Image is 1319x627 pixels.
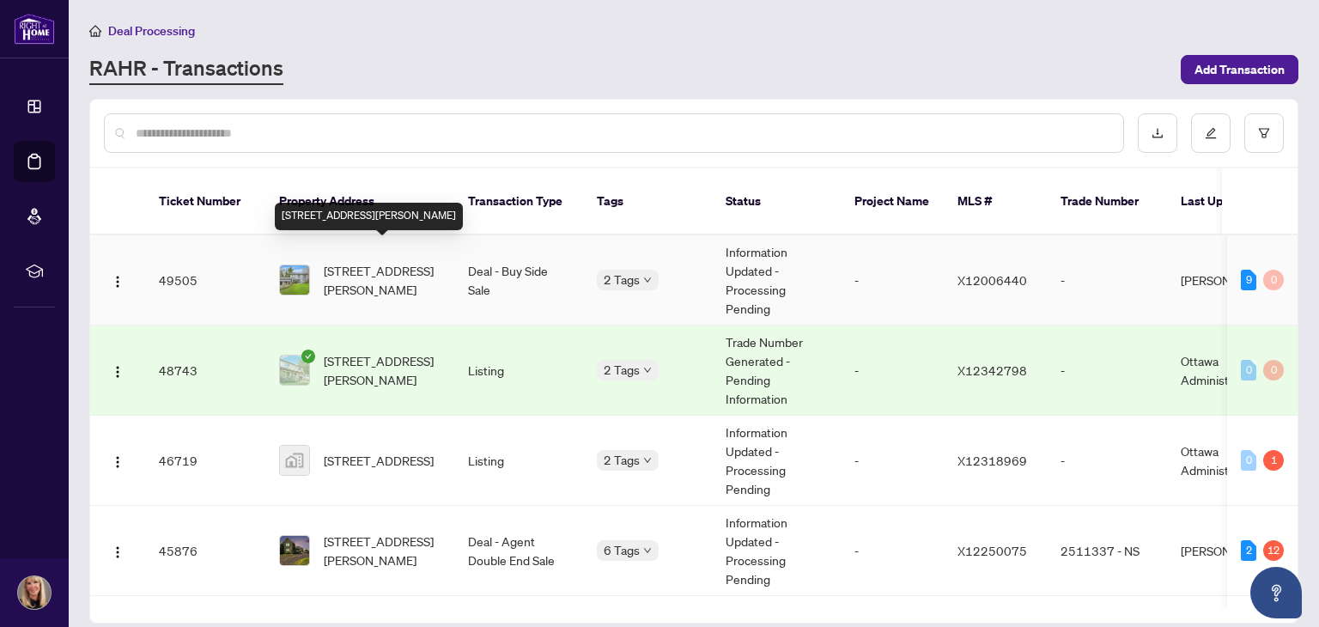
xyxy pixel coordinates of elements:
span: down [643,276,652,284]
div: 2 [1241,540,1256,561]
span: Add Transaction [1194,56,1285,83]
span: filter [1258,127,1270,139]
th: Status [712,168,841,235]
span: 2 Tags [604,360,640,380]
div: [STREET_ADDRESS][PERSON_NAME] [275,203,463,230]
span: check-circle [301,350,315,363]
th: Tags [583,168,712,235]
span: 2 Tags [604,450,640,470]
a: RAHR - Transactions [89,54,283,85]
td: 49505 [145,235,265,326]
td: Information Updated - Processing Pending [712,506,841,596]
th: Project Name [841,168,944,235]
img: thumbnail-img [280,356,309,385]
td: Ottawa Administrator [1167,416,1296,506]
span: 6 Tags [604,540,640,560]
td: - [841,506,944,596]
th: MLS # [944,168,1047,235]
span: [STREET_ADDRESS] [324,451,434,470]
span: X12342798 [957,362,1027,378]
button: Logo [104,537,131,564]
div: 9 [1241,270,1256,290]
button: Logo [104,266,131,294]
span: 2 Tags [604,270,640,289]
div: 0 [1241,450,1256,471]
span: download [1152,127,1164,139]
span: X12250075 [957,543,1027,558]
td: - [1047,235,1167,326]
button: Logo [104,356,131,384]
img: thumbnail-img [280,265,309,295]
td: [PERSON_NAME] [1167,235,1296,326]
td: Listing [454,416,583,506]
img: Profile Icon [18,576,51,609]
td: Ottawa Administrator [1167,326,1296,416]
div: 12 [1263,540,1284,561]
span: [STREET_ADDRESS][PERSON_NAME] [324,532,441,569]
th: Transaction Type [454,168,583,235]
img: thumbnail-img [280,446,309,475]
span: Deal Processing [108,23,195,39]
td: Information Updated - Processing Pending [712,416,841,506]
span: down [643,546,652,555]
td: Information Updated - Processing Pending [712,235,841,326]
div: 0 [1263,270,1284,290]
td: Trade Number Generated - Pending Information [712,326,841,416]
td: Deal - Agent Double End Sale [454,506,583,596]
th: Property Address [265,168,454,235]
img: Logo [111,455,125,469]
span: edit [1205,127,1217,139]
span: [STREET_ADDRESS][PERSON_NAME] [324,351,441,389]
div: 0 [1241,360,1256,380]
td: 46719 [145,416,265,506]
td: - [841,416,944,506]
button: Logo [104,447,131,474]
td: 45876 [145,506,265,596]
td: Listing [454,326,583,416]
th: Trade Number [1047,168,1167,235]
th: Ticket Number [145,168,265,235]
th: Last Updated By [1167,168,1296,235]
img: Logo [111,365,125,379]
span: down [643,456,652,465]
span: home [89,25,101,37]
td: - [841,235,944,326]
td: - [1047,416,1167,506]
span: down [643,366,652,374]
td: Deal - Buy Side Sale [454,235,583,326]
span: X12318969 [957,453,1027,468]
span: X12006440 [957,272,1027,288]
button: edit [1191,113,1231,153]
td: - [1047,326,1167,416]
img: Logo [111,545,125,559]
img: Logo [111,275,125,289]
button: Open asap [1250,567,1302,618]
td: 48743 [145,326,265,416]
button: download [1138,113,1177,153]
div: 1 [1263,450,1284,471]
td: [PERSON_NAME] [1167,506,1296,596]
button: filter [1244,113,1284,153]
td: 2511337 - NS [1047,506,1167,596]
img: thumbnail-img [280,536,309,565]
button: Add Transaction [1181,55,1298,84]
span: [STREET_ADDRESS][PERSON_NAME] [324,261,441,299]
img: logo [14,13,55,45]
div: 0 [1263,360,1284,380]
td: - [841,326,944,416]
